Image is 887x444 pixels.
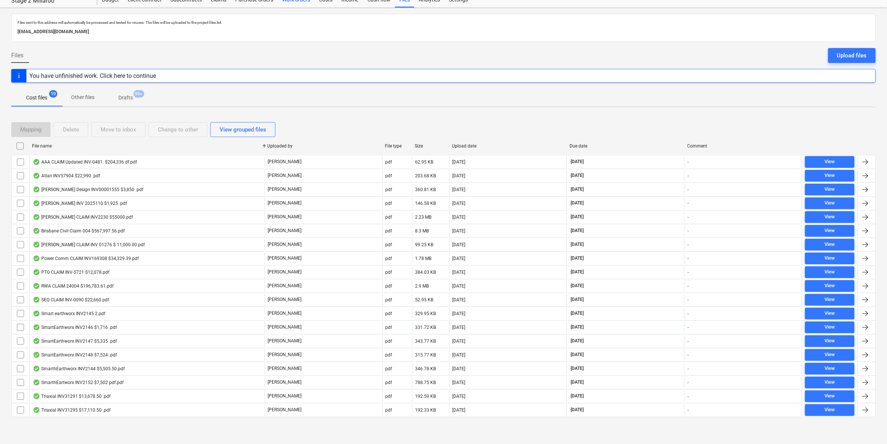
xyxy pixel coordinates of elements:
div: Upload date [452,143,564,149]
div: 62.95 KB [415,159,434,165]
div: - [687,352,689,358]
div: You have unfinished work. Click here to continue [29,72,156,79]
div: 315.77 KB [415,352,436,358]
div: 329.95 KB [415,311,436,316]
p: [PERSON_NAME] [268,283,302,289]
div: - [687,380,689,385]
div: pdf [386,407,392,413]
button: View [805,170,855,182]
p: [PERSON_NAME] [268,365,302,372]
div: [PERSON_NAME] INV 2025110 $1,925 .pdf [33,200,127,206]
div: [DATE] [453,339,466,344]
div: [DATE] [453,297,466,302]
div: pdf [386,380,392,385]
div: 2.9 MB [415,283,429,289]
p: [EMAIL_ADDRESS][DOMAIN_NAME] [17,28,870,36]
div: pdf [386,159,392,165]
div: View [824,226,835,235]
div: File type [385,143,409,149]
span: [DATE] [570,407,584,413]
div: View [824,268,835,276]
div: 2.23 MB [415,215,432,220]
div: pdf [386,297,392,302]
button: View [805,294,855,306]
button: View [805,349,855,361]
div: 52.95 KB [415,297,434,302]
div: pdf [386,394,392,399]
div: View [824,392,835,400]
button: View [805,239,855,251]
span: [DATE] [570,352,584,358]
div: pdf [386,339,392,344]
span: Files [11,51,23,60]
div: OCR finished [33,338,40,344]
div: pdf [386,366,392,371]
div: pdf [386,173,392,178]
div: [DATE] [453,173,466,178]
div: 192.33 KB [415,407,436,413]
p: [PERSON_NAME] [268,255,302,261]
span: [DATE] [570,159,584,165]
div: File name [32,143,261,149]
p: [PERSON_NAME] [268,379,302,386]
div: - [687,407,689,413]
div: pdf [386,187,392,192]
div: - [687,394,689,399]
button: View [805,225,855,237]
button: View [805,280,855,292]
div: pdf [386,352,392,358]
div: Triaxial INV31291 $13,678.50 .pdf [33,393,111,399]
div: 788.75 KB [415,380,436,385]
span: [DATE] [570,283,584,289]
div: [DATE] [453,159,466,165]
div: pdf [386,283,392,289]
div: [DATE] [453,270,466,275]
button: View [805,253,855,264]
div: [DATE] [453,187,466,192]
p: Drafts [118,94,133,102]
div: OCR finished [33,200,40,206]
span: [DATE] [570,172,584,179]
p: [PERSON_NAME] [268,214,302,220]
p: Other files [71,93,95,101]
div: Triaxial INV31295 $17,110.50 .pdf [33,407,111,413]
div: OCR finished [33,366,40,372]
button: View [805,197,855,209]
div: Brisbane Civil Claim 004 $567,997.56.pdf [33,228,125,234]
span: [DATE] [570,296,584,303]
div: View [824,364,835,373]
div: - [687,270,689,275]
div: [DATE] [453,283,466,289]
button: View [805,266,855,278]
p: [PERSON_NAME] [268,159,302,165]
div: OCR finished [33,380,40,386]
div: [DATE] [453,201,466,206]
div: - [687,325,689,330]
p: [PERSON_NAME] [268,269,302,275]
div: - [687,228,689,234]
button: View [805,184,855,196]
div: View [824,254,835,263]
div: OCR finished [33,159,40,165]
div: View [824,337,835,345]
div: OCR finished [33,187,40,193]
div: OCR finished [33,228,40,234]
div: SmartEarthworx INV2148 $7,524 .pdf [33,352,117,358]
button: View [805,335,855,347]
div: Upload files [837,51,867,60]
div: 8.3 MB [415,228,429,234]
span: [DATE] [570,379,584,386]
span: [DATE] [570,310,584,317]
p: [PERSON_NAME] [268,407,302,413]
div: View [824,199,835,207]
div: OCR finished [33,311,40,317]
div: pdf [386,325,392,330]
div: View grouped files [220,125,266,134]
div: OCR finished [33,214,40,220]
div: View [824,406,835,414]
p: [PERSON_NAME] [268,172,302,179]
div: 343.77 KB [415,339,436,344]
div: SmartEarthworx INV2146 $1,716 .pdf [33,324,117,330]
div: OCR finished [33,283,40,289]
div: pdf [386,270,392,275]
